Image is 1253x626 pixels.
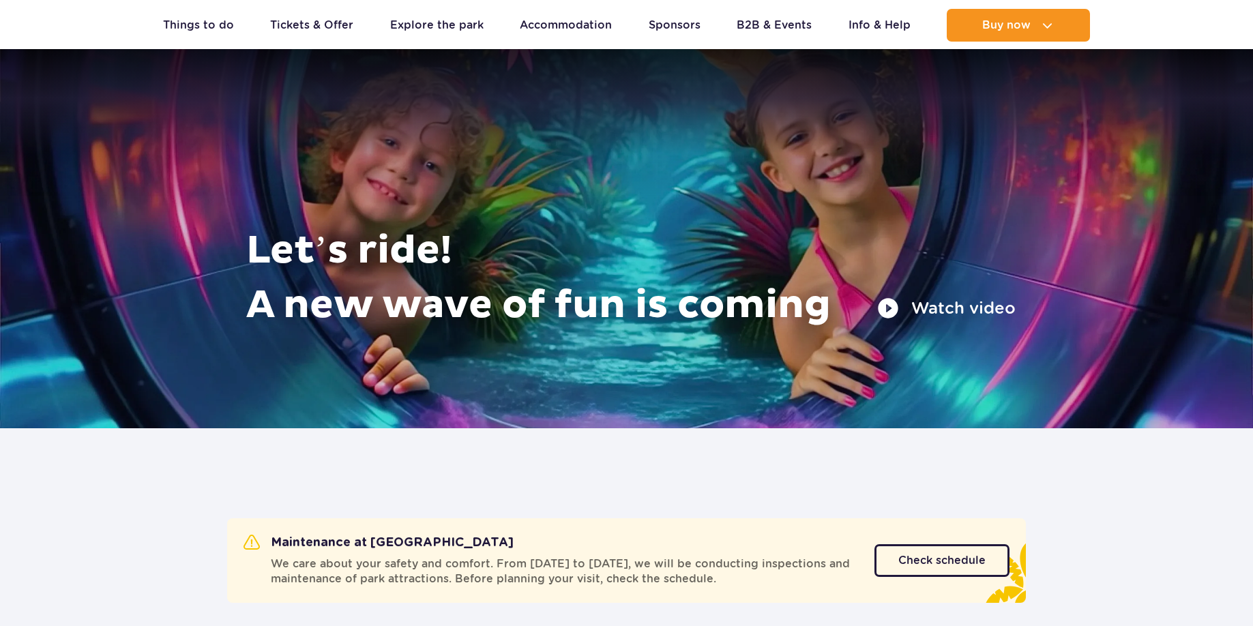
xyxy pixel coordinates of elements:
[270,9,353,42] a: Tickets & Offer
[737,9,812,42] a: B2B & Events
[649,9,701,42] a: Sponsors
[877,297,1016,319] button: Watch video
[874,544,1009,577] a: Check schedule
[947,9,1090,42] button: Buy now
[520,9,612,42] a: Accommodation
[244,535,514,551] h2: Maintenance at [GEOGRAPHIC_DATA]
[246,224,1016,333] h1: Let’s ride! A new wave of fun is coming
[982,19,1031,31] span: Buy now
[898,555,986,566] span: Check schedule
[849,9,911,42] a: Info & Help
[163,9,234,42] a: Things to do
[390,9,484,42] a: Explore the park
[271,556,858,586] span: We care about your safety and comfort. From [DATE] to [DATE], we will be conducting inspections a...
